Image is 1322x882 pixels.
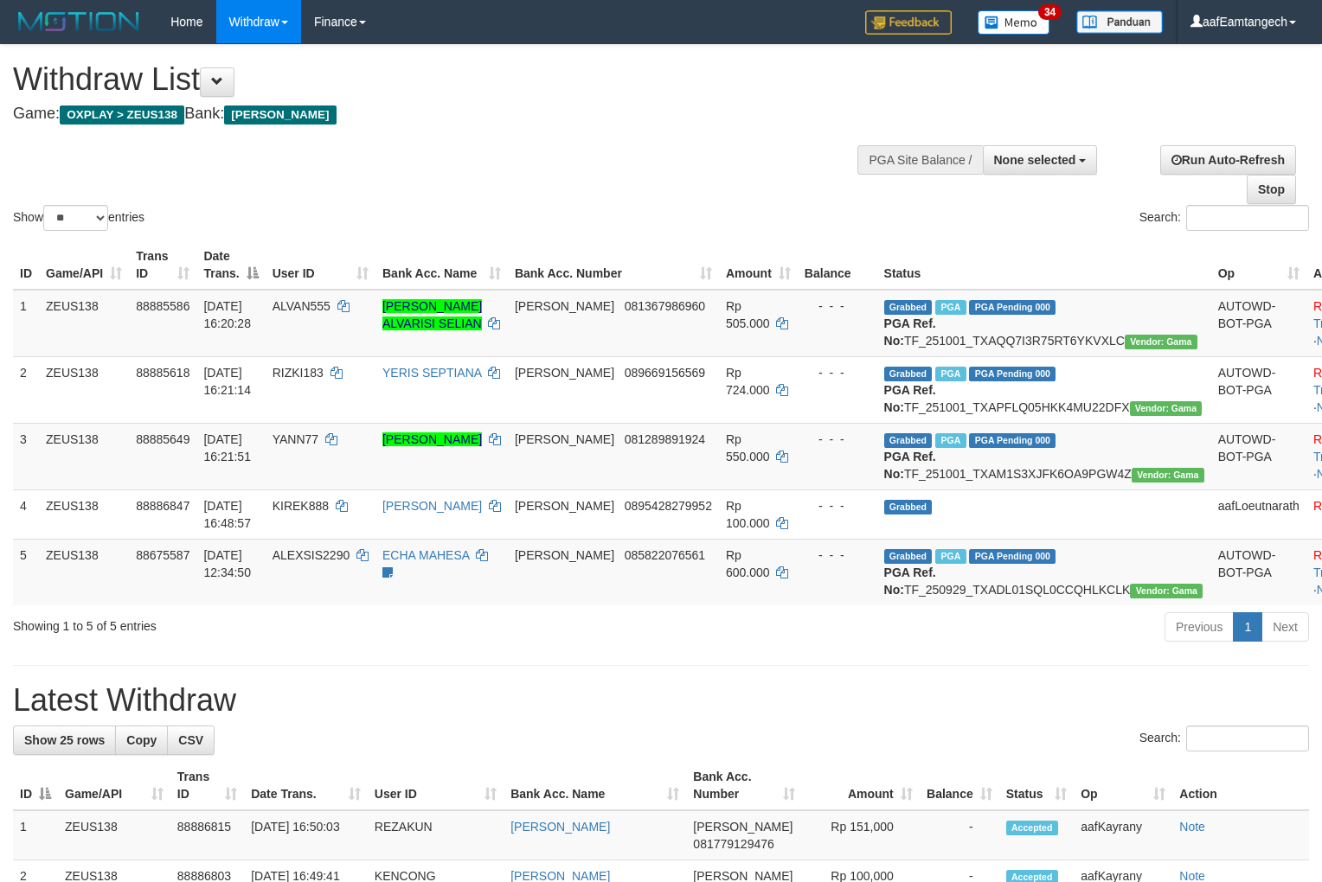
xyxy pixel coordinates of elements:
[969,433,1056,448] span: PGA Pending
[884,566,936,597] b: PGA Ref. No:
[969,367,1056,381] span: PGA Pending
[1172,761,1309,810] th: Action
[13,9,144,35] img: MOTION_logo.png
[273,299,330,313] span: ALVAN555
[877,240,1211,290] th: Status
[805,364,870,381] div: - - -
[1247,175,1296,204] a: Stop
[719,240,798,290] th: Amount: activate to sort column ascending
[136,499,189,513] span: 88886847
[969,300,1056,315] span: PGA Pending
[13,489,39,539] td: 4
[382,432,482,446] a: [PERSON_NAME]
[935,549,966,564] span: Marked by aafpengsreynich
[203,432,251,463] span: [DATE] 16:21:51
[13,610,538,635] div: Showing 1 to 5 of 5 entries
[625,548,705,562] span: Copy 085822076561 to clipboard
[920,761,999,810] th: Balance: activate to sort column ascending
[802,810,920,860] td: Rp 151,000
[170,810,244,860] td: 88886815
[884,316,936,348] b: PGA Ref. No:
[1233,612,1262,642] a: 1
[1076,10,1163,34] img: panduan.png
[24,733,105,747] span: Show 25 rows
[515,366,614,380] span: [PERSON_NAME]
[515,299,614,313] span: [PERSON_NAME]
[375,240,508,290] th: Bank Acc. Name: activate to sort column ascending
[244,761,368,810] th: Date Trans.: activate to sort column ascending
[1261,612,1309,642] a: Next
[58,810,170,860] td: ZEUS138
[178,733,203,747] span: CSV
[1179,820,1205,834] a: Note
[515,548,614,562] span: [PERSON_NAME]
[203,499,251,530] span: [DATE] 16:48:57
[43,205,108,231] select: Showentries
[625,366,705,380] span: Copy 089669156569 to clipboard
[1132,468,1204,483] span: Vendor URL: https://trx31.1velocity.biz
[368,810,504,860] td: REZAKUN
[802,761,920,810] th: Amount: activate to sort column ascending
[39,356,129,423] td: ZEUS138
[884,383,936,414] b: PGA Ref. No:
[13,539,39,605] td: 5
[39,539,129,605] td: ZEUS138
[136,432,189,446] span: 88885649
[13,761,58,810] th: ID: activate to sort column descending
[167,725,215,755] a: CSV
[1211,356,1306,423] td: AUTOWD-BOT-PGA
[273,432,318,446] span: YANN77
[13,810,58,860] td: 1
[224,105,336,125] span: [PERSON_NAME]
[805,431,870,448] div: - - -
[884,549,933,564] span: Grabbed
[693,837,773,851] span: Copy 081779129476 to clipboard
[196,240,265,290] th: Date Trans.: activate to sort column descending
[884,500,933,514] span: Grabbed
[203,548,251,579] span: [DATE] 12:34:50
[39,489,129,539] td: ZEUS138
[136,299,189,313] span: 88885586
[884,300,933,315] span: Grabbed
[877,539,1211,605] td: TF_250929_TXADL01SQL0CCQHLKCLK
[884,450,936,481] b: PGA Ref. No:
[368,761,504,810] th: User ID: activate to sort column ascending
[726,548,770,579] span: Rp 600.000
[1038,4,1062,20] span: 34
[1211,290,1306,357] td: AUTOWD-BOT-PGA
[726,499,770,530] span: Rp 100.000
[805,297,870,315] div: - - -
[60,105,184,125] span: OXPLAY > ZEUS138
[13,240,39,290] th: ID
[625,432,705,446] span: Copy 081289891924 to clipboard
[13,683,1309,718] h1: Latest Withdraw
[1160,145,1296,175] a: Run Auto-Refresh
[1130,401,1203,416] span: Vendor URL: https://trx31.1velocity.biz
[13,356,39,423] td: 2
[273,548,350,562] span: ALEXSIS2290
[13,62,864,97] h1: Withdraw List
[877,356,1211,423] td: TF_251001_TXAPFLQ05HKK4MU22DFX
[39,423,129,489] td: ZEUS138
[136,366,189,380] span: 88885618
[935,433,966,448] span: Marked by aafanarl
[1211,539,1306,605] td: AUTOWD-BOT-PGA
[1074,761,1172,810] th: Op: activate to sort column ascending
[693,820,793,834] span: [PERSON_NAME]
[865,10,952,35] img: Feedback.jpg
[983,145,1098,175] button: None selected
[266,240,375,290] th: User ID: activate to sort column ascending
[625,499,712,513] span: Copy 0895428279952 to clipboard
[726,432,770,463] span: Rp 550.000
[170,761,244,810] th: Trans ID: activate to sort column ascending
[920,810,999,860] td: -
[935,300,966,315] span: Marked by aafanarl
[58,761,170,810] th: Game/API: activate to sort column ascending
[13,290,39,357] td: 1
[1125,335,1197,349] span: Vendor URL: https://trx31.1velocity.biz
[39,290,129,357] td: ZEUS138
[978,10,1050,35] img: Button%20Memo.svg
[999,761,1075,810] th: Status: activate to sort column ascending
[382,299,482,330] a: [PERSON_NAME] ALVARISI SELIAN
[1165,612,1234,642] a: Previous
